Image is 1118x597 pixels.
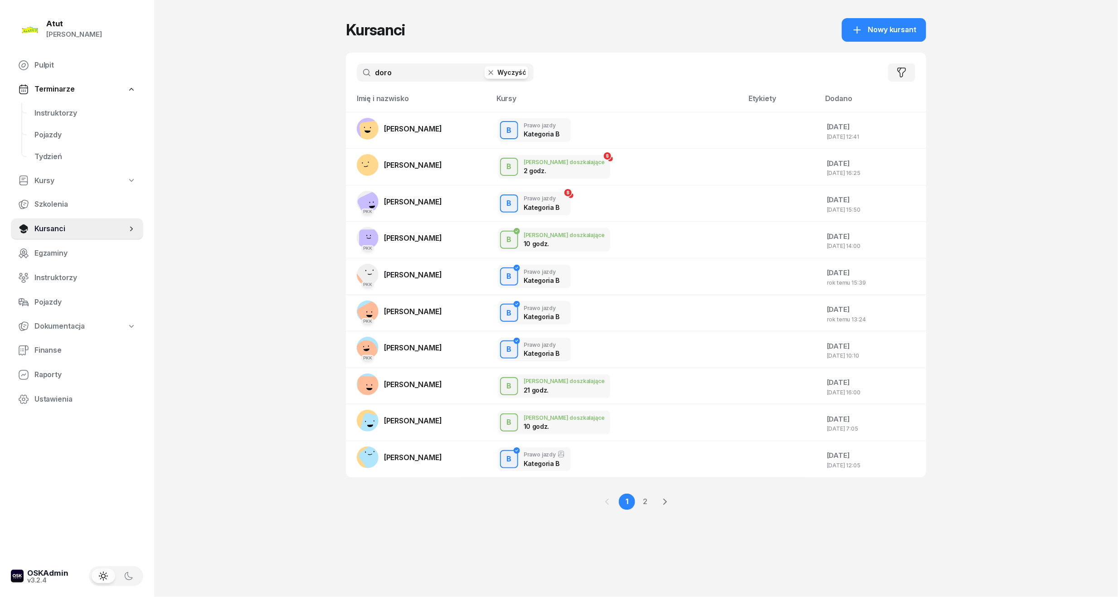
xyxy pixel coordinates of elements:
[46,29,102,40] div: [PERSON_NAME]
[11,291,143,313] a: Pojazdy
[524,269,559,275] div: Prawo jazdy
[827,170,919,176] div: [DATE] 16:25
[384,307,442,316] span: [PERSON_NAME]
[503,159,515,175] div: B
[34,129,136,141] span: Pojazdy
[524,305,559,311] div: Prawo jazdy
[524,159,605,165] div: [PERSON_NAME] doszkalające
[357,337,442,359] a: PKK[PERSON_NAME]
[500,121,518,139] button: B
[827,426,919,432] div: [DATE] 7:05
[357,63,534,82] input: Szukaj
[868,24,916,36] span: Nowy kursant
[524,378,605,384] div: [PERSON_NAME] doszkalające
[34,199,136,210] span: Szkolenia
[34,393,136,405] span: Ustawienia
[34,59,136,71] span: Pulpit
[524,460,565,467] div: Kategoria B
[500,377,518,395] button: B
[827,450,919,461] div: [DATE]
[27,124,143,146] a: Pojazdy
[524,386,571,394] div: 21 godz.
[11,388,143,410] a: Ustawienia
[357,191,442,213] a: PKK[PERSON_NAME]
[27,146,143,168] a: Tydzień
[27,577,68,583] div: v3.2.4
[827,134,919,140] div: [DATE] 12:41
[524,195,559,201] div: Prawo jazdy
[11,316,143,337] a: Dokumentacja
[503,306,515,321] div: B
[11,194,143,215] a: Szkolenia
[827,158,919,170] div: [DATE]
[524,204,559,211] div: Kategoria B
[384,160,442,170] span: [PERSON_NAME]
[34,107,136,119] span: Instruktorzy
[827,121,919,133] div: [DATE]
[503,451,515,467] div: B
[384,416,442,425] span: [PERSON_NAME]
[827,389,919,395] div: [DATE] 16:00
[500,413,518,432] button: B
[357,154,442,176] a: [PERSON_NAME]
[503,342,515,357] div: B
[503,379,515,394] div: B
[11,340,143,361] a: Finanse
[34,296,136,308] span: Pojazdy
[524,342,559,348] div: Prawo jazdy
[357,410,442,432] a: [PERSON_NAME]
[743,92,820,112] th: Etykiety
[34,369,136,381] span: Raporty
[503,269,515,284] div: B
[500,158,518,176] button: B
[827,340,919,352] div: [DATE]
[500,231,518,249] button: B
[500,267,518,286] button: B
[357,264,442,286] a: PKK[PERSON_NAME]
[11,54,143,76] a: Pulpit
[361,318,374,324] div: PKK
[34,83,74,95] span: Terminarze
[524,313,559,320] div: Kategoria B
[637,494,653,510] a: 2
[346,92,491,112] th: Imię i nazwisko
[827,280,919,286] div: rok temu 15:39
[500,450,518,468] button: B
[384,270,442,279] span: [PERSON_NAME]
[827,243,919,249] div: [DATE] 14:00
[46,20,102,28] div: Atut
[524,451,565,458] div: Prawo jazdy
[357,374,442,395] a: [PERSON_NAME]
[11,218,143,240] a: Kursanci
[346,22,405,38] h1: Kursanci
[361,209,374,214] div: PKK
[357,227,442,249] a: PKK[PERSON_NAME]
[11,243,143,264] a: Egzaminy
[34,345,136,356] span: Finanse
[524,232,605,238] div: [PERSON_NAME] doszkalające
[34,248,136,259] span: Egzaminy
[384,197,442,206] span: [PERSON_NAME]
[500,340,518,359] button: B
[827,304,919,315] div: [DATE]
[524,130,559,138] div: Kategoria B
[827,377,919,388] div: [DATE]
[503,123,515,138] div: B
[361,282,374,287] div: PKK
[27,102,143,124] a: Instruktorzy
[524,240,571,248] div: 10 godz.
[34,151,136,163] span: Tydzień
[524,422,571,430] div: 10 godz.
[827,353,919,359] div: [DATE] 10:10
[357,301,442,322] a: PKK[PERSON_NAME]
[11,79,143,100] a: Terminarze
[842,18,926,42] a: Nowy kursant
[27,569,68,577] div: OSKAdmin
[827,413,919,425] div: [DATE]
[384,233,442,243] span: [PERSON_NAME]
[524,349,559,357] div: Kategoria B
[827,194,919,206] div: [DATE]
[384,453,442,462] span: [PERSON_NAME]
[503,196,515,211] div: B
[524,277,559,284] div: Kategoria B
